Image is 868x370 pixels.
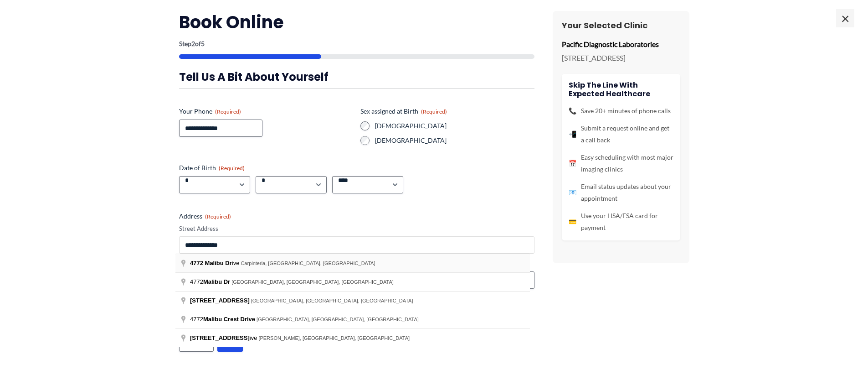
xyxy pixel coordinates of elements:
[231,279,394,285] span: [GEOGRAPHIC_DATA], [GEOGRAPHIC_DATA], [GEOGRAPHIC_DATA]
[190,278,231,285] span: 4772
[562,37,680,51] p: Pacific Diagnostic Laboratories
[562,51,680,65] p: [STREET_ADDRESS]
[215,108,241,115] span: (Required)
[205,260,232,266] span: Malibu Dr
[375,136,534,145] label: [DEMOGRAPHIC_DATA]
[203,316,255,323] span: Malibu Crest Drive
[251,298,413,303] span: [GEOGRAPHIC_DATA], [GEOGRAPHIC_DATA], [GEOGRAPHIC_DATA]
[179,70,534,84] h3: Tell us a bit about yourself
[179,41,534,47] p: Step of
[421,108,447,115] span: (Required)
[569,81,673,98] h4: Skip the line with Expected Healthcare
[190,334,250,341] span: [STREET_ADDRESS]
[190,297,250,304] span: [STREET_ADDRESS]
[179,224,534,233] label: Street Address
[836,9,854,27] span: ×
[360,107,447,116] legend: Sex assigned at Birth
[562,20,680,31] h3: Your Selected Clinic
[190,334,258,341] span: ive
[219,165,245,172] span: (Required)
[190,260,241,266] span: ive
[569,157,576,169] span: 📅
[258,335,410,341] span: [PERSON_NAME], [GEOGRAPHIC_DATA], [GEOGRAPHIC_DATA]
[569,216,576,228] span: 💳
[201,40,205,47] span: 5
[375,121,534,130] label: [DEMOGRAPHIC_DATA]
[190,260,203,266] span: 4772
[569,210,673,234] li: Use your HSA/FSA card for payment
[179,107,353,116] label: Your Phone
[569,181,673,204] li: Email status updates about your appointment
[569,105,576,117] span: 📞
[569,122,673,146] li: Submit a request online and get a call back
[179,212,231,221] legend: Address
[203,278,230,285] span: Malibu Dr
[179,163,245,172] legend: Date of Birth
[179,11,534,33] h2: Book Online
[569,151,673,175] li: Easy scheduling with most major imaging clinics
[205,213,231,220] span: (Required)
[257,317,419,322] span: [GEOGRAPHIC_DATA], [GEOGRAPHIC_DATA], [GEOGRAPHIC_DATA]
[569,128,576,140] span: 📲
[569,105,673,117] li: Save 20+ minutes of phone calls
[569,187,576,198] span: 📧
[241,261,375,266] span: Carpinteria, [GEOGRAPHIC_DATA], [GEOGRAPHIC_DATA]
[191,40,195,47] span: 2
[190,316,257,323] span: 4772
